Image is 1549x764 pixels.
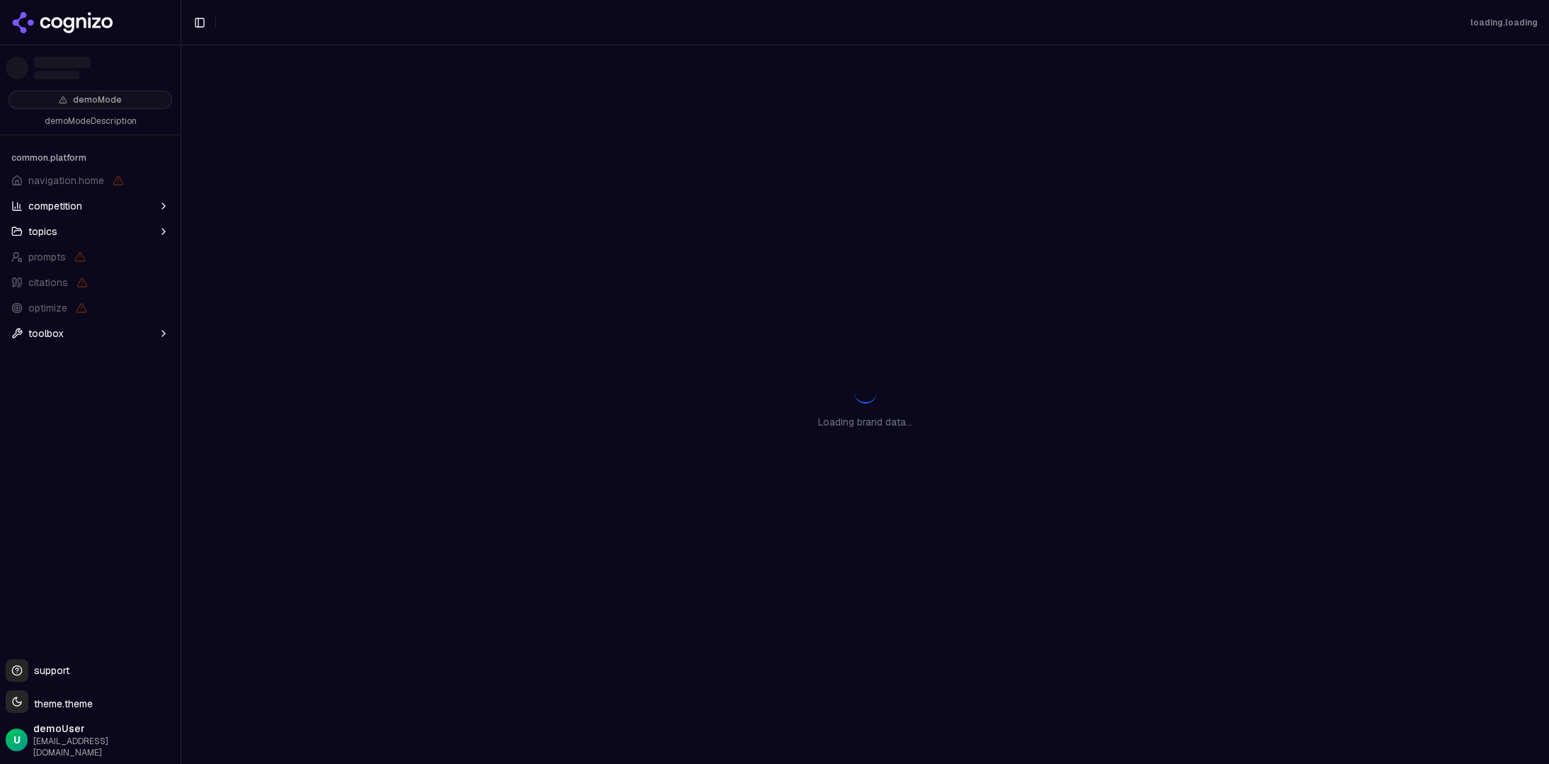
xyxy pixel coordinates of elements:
[28,173,104,188] span: navigation.home
[13,733,21,747] span: U
[73,94,122,106] span: demoMode
[6,195,175,217] button: competition
[8,115,172,129] p: demoModeDescription
[6,220,175,243] button: topics
[28,663,69,678] span: support
[28,301,67,315] span: optimize
[28,326,64,341] span: toolbox
[6,147,175,169] div: common.platform
[33,722,175,736] span: demoUser
[28,199,82,213] span: competition
[1470,17,1538,28] div: loading.loading
[6,322,175,345] button: toolbox
[28,224,57,239] span: topics
[818,415,912,429] p: Loading brand data...
[28,250,66,264] span: prompts
[33,736,175,758] span: [EMAIL_ADDRESS][DOMAIN_NAME]
[28,275,68,290] span: citations
[28,697,93,710] span: theme.theme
